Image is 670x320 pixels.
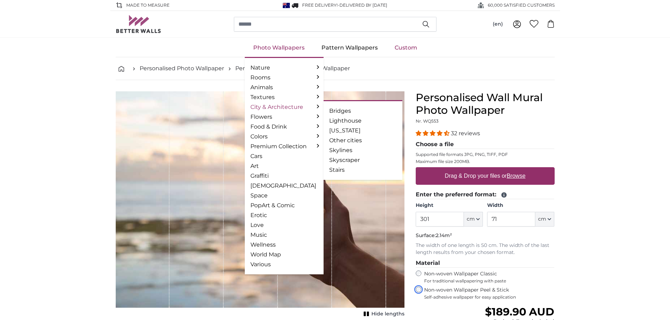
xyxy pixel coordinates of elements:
h1: Personalised Wall Mural Photo Wallpaper [416,91,555,117]
a: Rooms [250,73,318,82]
a: [DEMOGRAPHIC_DATA] [250,182,318,190]
span: 4.31 stars [416,130,451,137]
a: Pattern Wallpapers [313,39,386,57]
a: Lighthouse [329,117,397,125]
nav: breadcrumbs [116,57,555,80]
a: Custom [386,39,426,57]
a: Art [250,162,318,170]
a: Nature [250,64,318,72]
a: Space [250,191,318,200]
span: cm [467,216,475,223]
legend: Choose a file [416,140,555,149]
button: cm [464,212,483,227]
a: Photo Wallpapers [245,39,313,57]
span: Delivered by [DATE] [339,2,387,8]
span: 32 reviews [451,130,480,137]
a: Music [250,231,318,239]
a: City & Architecture [250,103,318,111]
a: Various [250,260,318,269]
span: Hide lengths [371,311,404,318]
span: $189.90 AUD [485,305,554,318]
div: 1 of 1 [116,91,404,319]
span: - [338,2,387,8]
span: Self-adhesive wallpaper for easy application [424,294,555,300]
a: Animals [250,83,318,92]
a: Other cities [329,136,397,145]
label: Width [487,202,554,209]
a: Colors [250,132,318,141]
label: Drag & Drop your files or [442,169,528,183]
img: Betterwalls [116,15,161,33]
img: Australia [283,3,290,8]
a: Cars [250,152,318,161]
span: cm [538,216,546,223]
span: Made to Measure [126,2,170,8]
legend: Material [416,259,555,268]
a: PopArt & Comic [250,201,318,210]
button: cm [535,212,554,227]
p: Surface: [416,232,555,239]
a: [US_STATE] [329,126,397,135]
a: Personalised Wall Mural Photo Wallpaper [235,64,350,73]
a: Erotic [250,211,318,220]
a: Wellness [250,241,318,249]
a: Skyscraper [329,156,397,164]
span: FREE delivery! [302,2,338,8]
a: Love [250,221,318,229]
a: Stairs [329,166,397,174]
a: Personalised Photo Wallpaper [140,64,224,73]
label: Non-woven Wallpaper Classic [424,270,555,284]
a: Premium Collection [250,142,318,151]
a: Graffiti [250,172,318,180]
a: Skylines [329,146,397,155]
span: For traditional wallpapering with paste [424,278,555,284]
a: Textures [250,93,318,102]
a: Bridges [329,107,397,115]
p: Supported file formats JPG, PNG, TIFF, PDF [416,152,555,157]
button: (en) [487,18,509,31]
a: Food & Drink [250,123,318,131]
u: Browse [507,173,525,179]
label: Height [416,202,483,209]
span: Nr. WQ553 [416,118,439,124]
p: Maximum file size 200MB. [416,159,555,164]
span: 2.14m² [436,232,452,239]
a: Flowers [250,113,318,121]
a: World Map [250,250,318,259]
p: The width of one length is 50 cm. The width of the last length results from your chosen format. [416,242,555,256]
legend: Enter the preferred format: [416,190,555,199]
label: Non-woven Wallpaper Peel & Stick [424,287,555,300]
span: 60,000 SATISFIED CUSTOMERS [488,2,555,8]
button: Hide lengths [362,309,404,319]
